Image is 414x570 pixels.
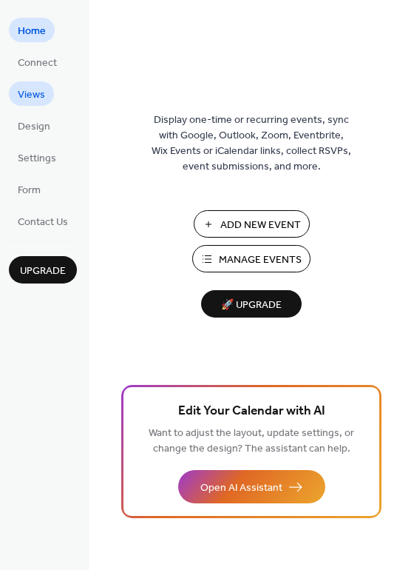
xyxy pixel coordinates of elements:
[18,56,57,71] span: Connect
[9,50,66,74] a: Connect
[9,209,77,233] a: Contact Us
[20,264,66,279] span: Upgrade
[178,470,325,503] button: Open AI Assistant
[152,113,351,175] span: Display one-time or recurring events, sync with Google, Outlook, Zoom, Eventbrite, Wix Events or ...
[200,480,282,496] span: Open AI Assistant
[18,151,56,167] span: Settings
[18,183,41,198] span: Form
[9,256,77,284] button: Upgrade
[192,245,310,272] button: Manage Events
[9,81,54,106] a: Views
[9,18,55,42] a: Home
[210,295,293,315] span: 🚀 Upgrade
[201,290,302,318] button: 🚀 Upgrade
[194,210,310,238] button: Add New Event
[149,423,354,459] span: Want to adjust the layout, update settings, or change the design? The assistant can help.
[220,218,301,233] span: Add New Event
[219,252,302,268] span: Manage Events
[9,113,59,138] a: Design
[18,24,46,39] span: Home
[9,177,50,201] a: Form
[9,145,65,170] a: Settings
[18,119,50,135] span: Design
[18,87,45,103] span: Views
[18,215,68,230] span: Contact Us
[178,401,325,422] span: Edit Your Calendar with AI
